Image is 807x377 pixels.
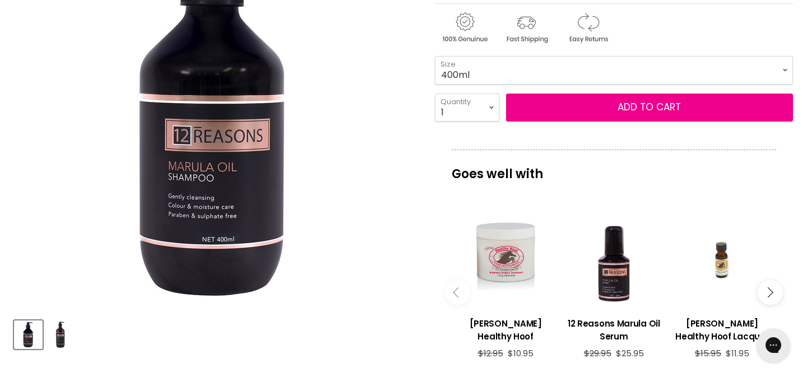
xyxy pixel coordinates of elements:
span: Add to cart [618,100,681,114]
select: Quantity [435,94,499,122]
span: $10.95 [508,347,534,359]
span: $11.95 [726,347,749,359]
button: 12Reasons Marula Oil Shampoo [46,320,75,349]
p: Goes well with [452,150,776,187]
h3: [PERSON_NAME] Healthy Hoof [457,317,554,343]
span: $15.95 [695,347,721,359]
img: 12Reasons Marula Oil Shampoo [47,322,73,348]
img: returns.gif [558,11,618,45]
a: View product:Gena Healthy Hoof [457,309,554,348]
button: Add to cart [506,94,793,122]
span: $25.95 [616,347,644,359]
a: View product:Gena Healthy Hoof Lacquer [674,309,771,348]
button: 12Reasons Marula Oil Shampoo [14,320,43,349]
span: $12.95 [478,347,503,359]
iframe: Gorgias live chat messenger [751,324,796,366]
img: shipping.gif [497,11,556,45]
h3: [PERSON_NAME] Healthy Hoof Lacquer [674,317,771,343]
a: View product:12 Reasons Marula Oil Serum [565,309,662,348]
div: Product thumbnails [12,317,417,349]
img: genuine.gif [435,11,494,45]
span: $29.95 [584,347,611,359]
img: 12Reasons Marula Oil Shampoo [15,322,41,348]
h3: 12 Reasons Marula Oil Serum [565,317,662,343]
